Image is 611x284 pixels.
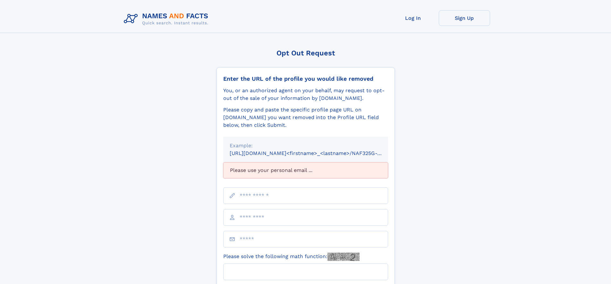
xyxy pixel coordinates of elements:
div: Enter the URL of the profile you would like removed [223,75,388,82]
div: Opt Out Request [216,49,395,57]
div: You, or an authorized agent on your behalf, may request to opt-out of the sale of your informatio... [223,87,388,102]
a: Log In [387,10,439,26]
img: Logo Names and Facts [121,10,214,28]
small: [URL][DOMAIN_NAME]<firstname>_<lastname>/NAF325G-xxxxxxxx [230,150,400,156]
div: Please use your personal email ... [223,162,388,178]
label: Please solve the following math function: [223,253,360,261]
div: Please copy and paste the specific profile page URL on [DOMAIN_NAME] you want removed into the Pr... [223,106,388,129]
div: Example: [230,142,382,150]
a: Sign Up [439,10,490,26]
